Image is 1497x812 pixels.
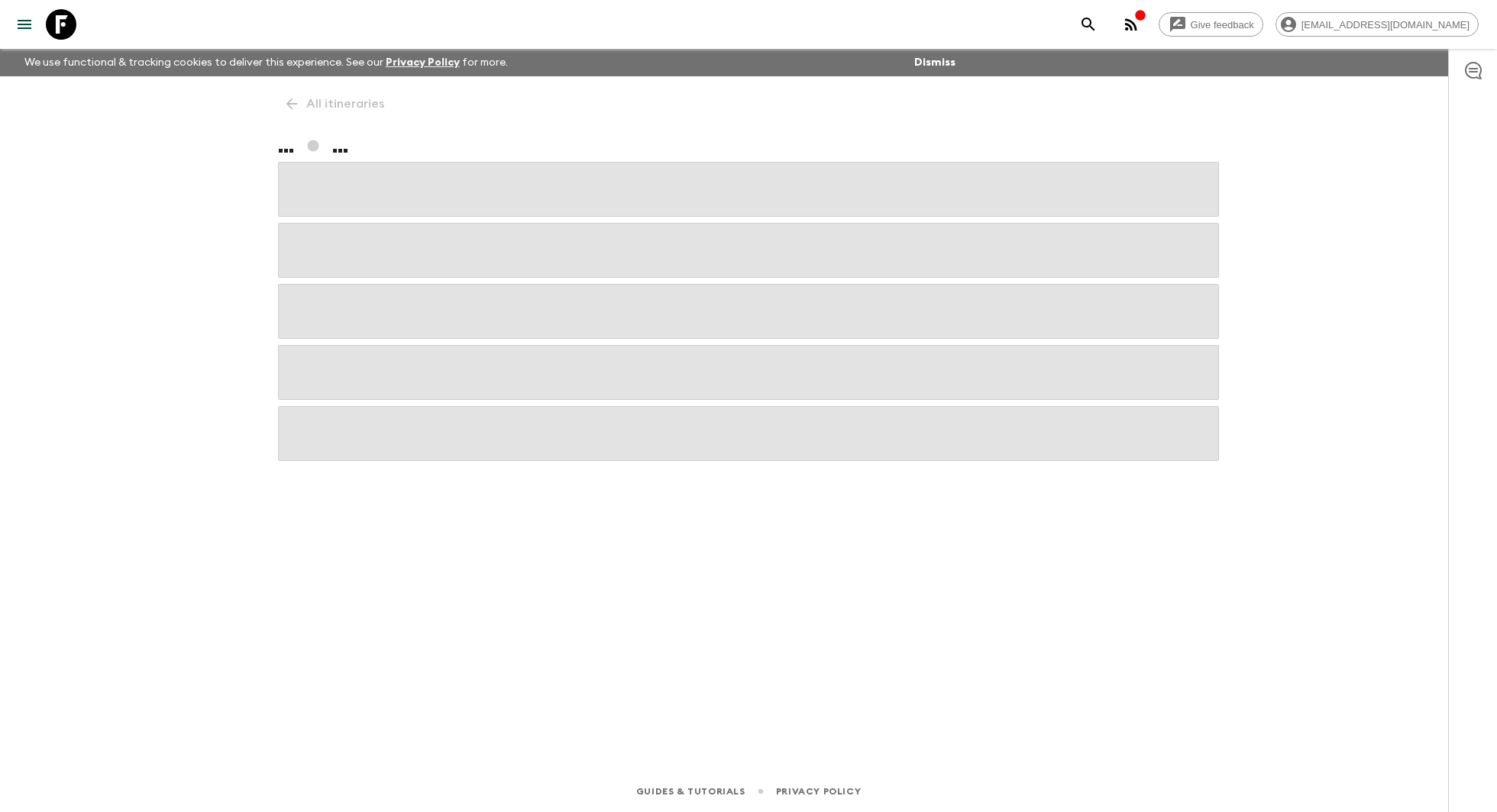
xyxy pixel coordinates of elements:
[1182,19,1263,31] span: Give feedback
[1276,12,1479,37] div: [EMAIL_ADDRESS][DOMAIN_NAME]
[386,57,460,68] a: Privacy Policy
[910,52,959,73] button: Dismiss
[9,9,40,40] button: menu
[278,131,1219,162] h1: ... ...
[636,783,745,800] a: Guides & Tutorials
[1293,19,1478,31] span: [EMAIL_ADDRESS][DOMAIN_NAME]
[776,783,861,800] a: Privacy Policy
[1073,9,1104,40] button: search adventures
[1159,12,1263,37] a: Give feedback
[18,49,514,76] p: We use functional & tracking cookies to deliver this experience. See our for more.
